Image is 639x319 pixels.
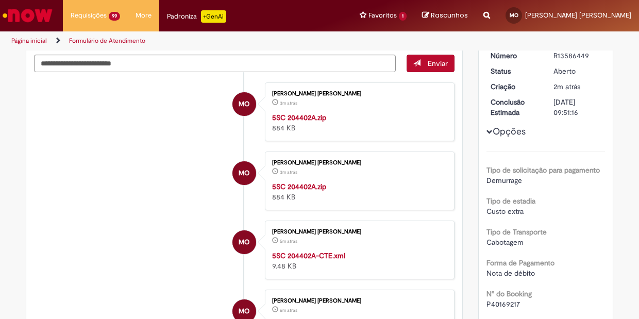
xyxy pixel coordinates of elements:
[272,112,444,133] div: 884 KB
[486,196,535,206] b: Tipo de estadia
[483,51,546,61] dt: Número
[71,10,107,21] span: Requisições
[167,10,226,23] div: Padroniza
[201,10,226,23] p: +GenAi
[486,238,524,247] span: Cabotagem
[428,59,448,68] span: Enviar
[272,250,444,271] div: 9.48 KB
[483,66,546,76] dt: Status
[486,268,535,278] span: Nota de débito
[136,10,152,21] span: More
[486,227,547,237] b: Tipo de Transporte
[553,66,601,76] div: Aberto
[486,176,522,185] span: Demurrage
[280,169,297,175] span: 3m atrás
[272,160,444,166] div: [PERSON_NAME] [PERSON_NAME]
[525,11,631,20] span: [PERSON_NAME] [PERSON_NAME]
[431,10,468,20] span: Rascunhos
[407,55,455,72] button: Enviar
[239,92,249,116] span: MO
[232,161,256,185] div: Marcos Vinicius Oliveira
[272,182,326,191] a: 5SC 204402A.zip
[553,82,580,91] time: 01/10/2025 17:51:12
[280,307,297,313] span: 6m atrás
[272,298,444,304] div: [PERSON_NAME] [PERSON_NAME]
[483,97,546,117] dt: Conclusão Estimada
[280,238,297,244] span: 5m atrás
[486,165,600,175] b: Tipo de solicitação para pagamento
[486,258,554,267] b: Forma de Pagamento
[483,81,546,92] dt: Criação
[280,169,297,175] time: 01/10/2025 17:50:46
[510,12,518,19] span: MO
[11,37,47,45] a: Página inicial
[272,229,444,235] div: [PERSON_NAME] [PERSON_NAME]
[239,161,249,186] span: MO
[280,100,297,106] span: 3m atrás
[232,230,256,254] div: Marcos Vinicius Oliveira
[109,12,120,21] span: 99
[486,207,524,216] span: Custo extra
[34,55,396,72] textarea: Digite sua mensagem aqui...
[272,113,326,122] a: 5SC 204402A.zip
[553,81,601,92] div: 01/10/2025 14:51:12
[486,289,532,298] b: N° do Booking
[232,92,256,116] div: Marcos Vinicius Oliveira
[486,299,520,309] span: P40169217
[1,5,54,26] img: ServiceNow
[280,307,297,313] time: 01/10/2025 17:47:21
[368,10,397,21] span: Favoritos
[272,181,444,202] div: 884 KB
[272,251,345,260] a: 5SC 204402A-CTE.xml
[8,31,418,51] ul: Trilhas de página
[399,12,407,21] span: 1
[280,100,297,106] time: 01/10/2025 17:50:59
[553,51,601,61] div: R13586449
[69,37,145,45] a: Formulário de Atendimento
[239,230,249,255] span: MO
[553,82,580,91] span: 2m atrás
[553,97,601,117] div: [DATE] 09:51:16
[280,238,297,244] time: 01/10/2025 17:48:41
[272,91,444,97] div: [PERSON_NAME] [PERSON_NAME]
[422,11,468,21] a: Rascunhos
